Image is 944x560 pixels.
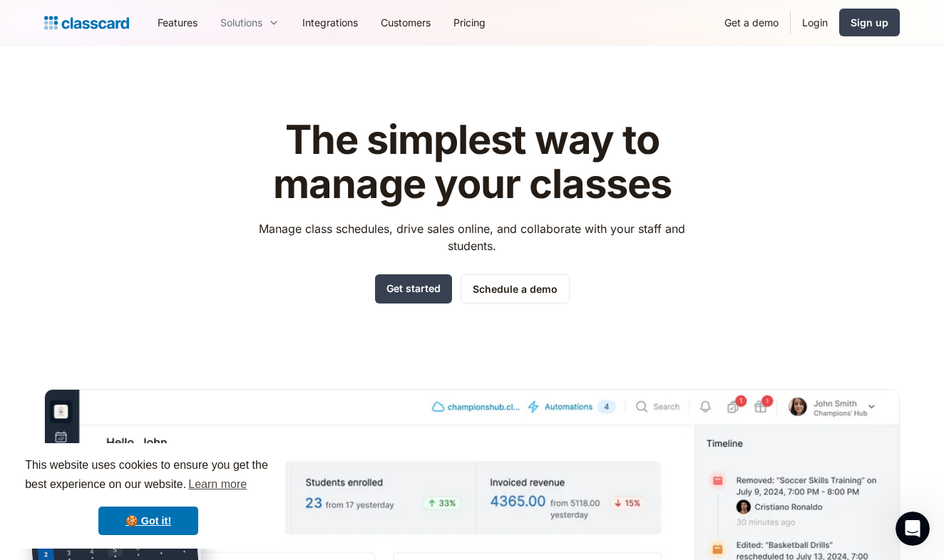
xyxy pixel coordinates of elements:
a: Get started [375,274,452,304]
a: Features [146,6,209,38]
iframe: Intercom live chat [896,512,930,546]
div: Solutions [209,6,291,38]
a: Customers [369,6,442,38]
p: Manage class schedules, drive sales online, and collaborate with your staff and students. [246,220,699,254]
a: Get a demo [713,6,790,38]
div: Sign up [851,15,888,30]
a: Schedule a demo [461,274,570,304]
span: This website uses cookies to ensure you get the best experience on our website. [25,457,272,495]
a: Integrations [291,6,369,38]
a: Pricing [442,6,497,38]
a: Sign up [839,9,900,36]
div: cookieconsent [11,443,285,549]
h1: The simplest way to manage your classes [246,118,699,206]
a: learn more about cookies [186,474,249,495]
div: Solutions [220,15,262,30]
a: Login [791,6,839,38]
a: dismiss cookie message [98,507,198,535]
a: home [44,13,129,33]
